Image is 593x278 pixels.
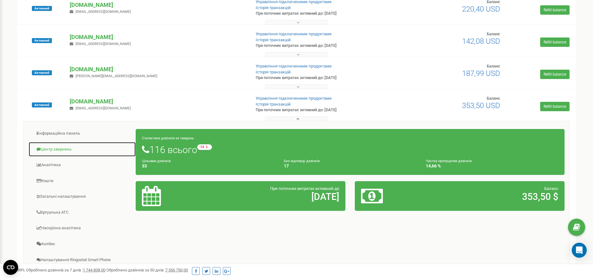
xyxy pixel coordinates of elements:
[28,205,136,220] a: Віртуальна АТС
[256,70,291,74] a: Історія транзакцій
[32,6,52,11] span: Активний
[70,33,245,41] p: [DOMAIN_NAME]
[28,173,136,189] a: Кошти
[284,159,320,163] small: Без відповіді дзвінків
[426,164,558,168] h4: 14,66 %
[540,102,570,111] a: Refill balance
[165,268,188,272] u: 7 556 750,00
[256,75,385,81] p: При поточних витратах активний до: [DATE]
[256,11,385,17] p: При поточних витратах активний до: [DATE]
[572,243,587,258] div: Open Intercom Messenger
[76,106,131,110] span: [EMAIL_ADDRESS][DOMAIN_NAME]
[256,96,332,101] a: Управління підключеними продуктами
[83,268,105,272] u: 1 744 838,00
[256,107,385,113] p: При поточних витратах активний до: [DATE]
[28,252,136,268] a: Налаштування Ringostat Smart Phone
[28,236,136,252] a: Колбек
[32,70,52,75] span: Активний
[70,65,245,73] p: [DOMAIN_NAME]
[32,102,52,107] span: Активний
[3,260,18,275] button: Open CMP widget
[28,221,136,236] a: Наскрізна аналітика
[487,64,500,68] span: Баланс
[256,43,385,49] p: При поточних витратах активний до: [DATE]
[544,186,558,191] span: Баланс
[76,74,157,78] span: [PERSON_NAME][EMAIL_ADDRESS][DOMAIN_NAME]
[76,10,131,14] span: [EMAIL_ADDRESS][DOMAIN_NAME]
[462,37,500,46] span: 142,08 USD
[462,69,500,78] span: 187,99 USD
[462,5,500,13] span: 220,40 USD
[70,1,245,9] p: [DOMAIN_NAME]
[106,268,188,272] span: Оброблено дзвінків за 30 днів :
[28,126,136,141] a: Інформаційна панель
[270,186,339,191] span: При поточних витратах активний до
[430,191,558,202] h2: 353,50 $
[197,144,212,150] small: -34
[487,32,500,36] span: Баланс
[426,159,472,163] small: Частка пропущених дзвінків
[256,102,291,107] a: Історія транзакцій
[540,70,570,79] a: Refill balance
[487,96,500,101] span: Баланс
[76,42,131,46] span: [EMAIL_ADDRESS][DOMAIN_NAME]
[462,101,500,110] span: 353,50 USD
[142,164,274,168] h4: 33
[256,5,291,10] a: Історія транзакцій
[211,191,339,202] h2: [DATE]
[142,136,194,140] small: Статистика дзвінків за тиждень
[142,144,558,155] h1: 116 всього
[540,5,570,15] a: Refill balance
[26,268,105,272] span: Оброблено дзвінків за 7 днів :
[142,159,171,163] small: Цільових дзвінків
[284,164,416,168] h4: 17
[256,37,291,42] a: Історія транзакцій
[32,38,52,43] span: Активний
[256,64,332,68] a: Управління підключеними продуктами
[256,32,332,36] a: Управління підключеними продуктами
[28,142,136,157] a: Центр звернень
[28,189,136,204] a: Загальні налаштування
[540,37,570,47] a: Refill balance
[70,97,245,106] p: [DOMAIN_NAME]
[28,157,136,173] a: Аналiтика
